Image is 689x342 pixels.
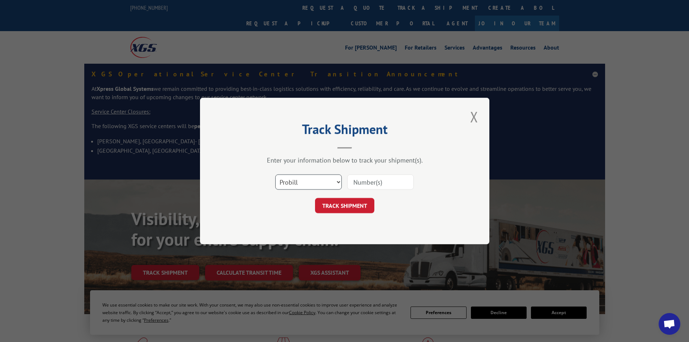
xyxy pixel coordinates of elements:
a: Open chat [659,313,680,335]
button: TRACK SHIPMENT [315,198,374,213]
button: Close modal [468,107,480,127]
input: Number(s) [347,174,414,190]
div: Enter your information below to track your shipment(s). [236,156,453,164]
h2: Track Shipment [236,124,453,138]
